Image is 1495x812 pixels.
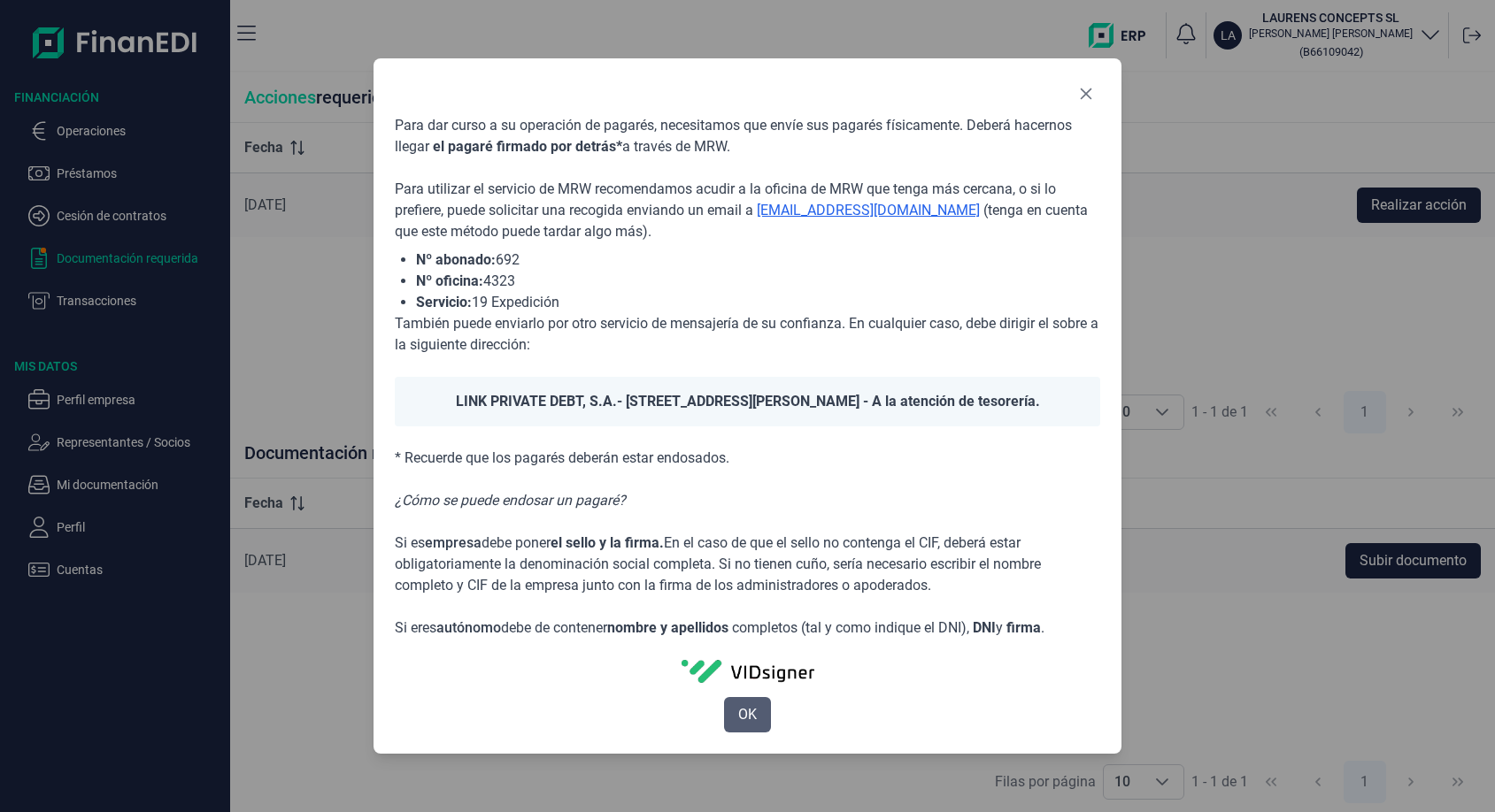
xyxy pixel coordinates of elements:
[738,704,757,725] span: OK
[682,660,814,683] img: vidSignerLogo
[436,619,501,636] span: autónomo
[395,490,1100,511] p: ¿Cómo se puede endosar un pagaré?
[433,138,622,155] span: el pagaré firmado por detrás*
[416,249,1100,271] li: 692
[456,393,617,410] span: LINK PRIVATE DEBT, S.A.
[416,251,496,268] span: Nº abonado:
[425,534,482,551] span: empresa
[395,377,1100,426] div: - [STREET_ADDRESS][PERSON_NAME] - A la atención de tesorería.
[395,313,1100,356] p: También puede enviarlo por otro servicio de mensajería de su confianza. En cualquier caso, debe d...
[395,115,1100,157] p: Para dar curso a su operación de pagarés, necesitamos que envíe sus pagarés físicamente. Deberá h...
[395,179,1100,242] p: Para utilizar el servicio de MRW recomendamos acudir a la oficina de MRW que tenga más cercana, o...
[973,619,996,636] span: DNI
[607,619,728,636] span: nombre y apellidos
[395,617,1100,639] p: Si eres debe de contener completos (tal y como indique el DNI), y .
[724,697,771,732] button: OK
[395,448,1100,469] p: * Recuerde que los pagarés deberán estar endosados.
[1072,80,1100,108] button: Close
[416,292,1100,313] li: 19 Expedición
[1006,619,1041,636] span: firma
[416,271,1100,292] li: 4323
[395,532,1100,596] p: Si es debe poner En el caso de que el sello no contenga el CIF, deberá estar obligatoriamente la ...
[757,202,980,218] a: [EMAIL_ADDRESS][DOMAIN_NAME]
[416,272,483,289] span: Nº oficina:
[551,534,664,551] span: el sello y la firma.
[416,294,472,310] span: Servicio:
